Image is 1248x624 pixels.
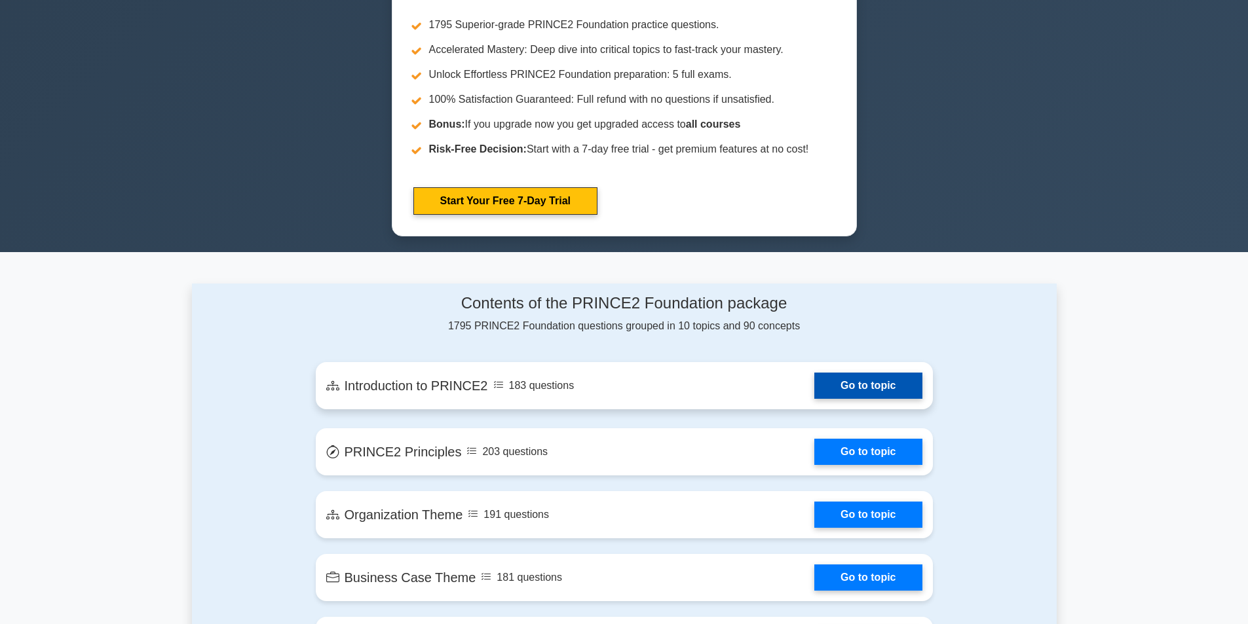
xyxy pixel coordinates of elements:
[814,564,922,591] a: Go to topic
[814,502,922,528] a: Go to topic
[814,439,922,465] a: Go to topic
[316,294,933,313] h4: Contents of the PRINCE2 Foundation package
[413,187,597,215] a: Start Your Free 7-Day Trial
[814,373,922,399] a: Go to topic
[316,294,933,334] div: 1795 PRINCE2 Foundation questions grouped in 10 topics and 90 concepts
